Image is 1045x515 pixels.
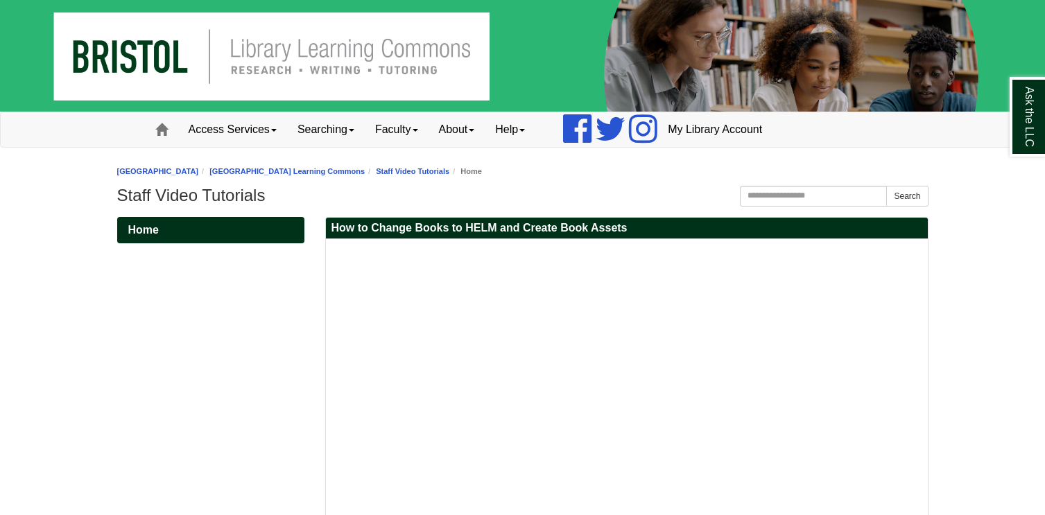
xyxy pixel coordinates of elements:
[117,217,304,243] a: Home
[429,112,485,147] a: About
[117,167,199,175] a: [GEOGRAPHIC_DATA]
[326,218,928,239] h2: How to Change Books to HELM and Create Book Assets
[128,224,159,236] span: Home
[117,217,304,243] div: Guide Pages
[376,167,449,175] a: Staff Video Tutorials
[117,165,929,178] nav: breadcrumb
[886,186,928,207] button: Search
[449,165,482,178] li: Home
[365,112,429,147] a: Faculty
[209,167,365,175] a: [GEOGRAPHIC_DATA] Learning Commons
[287,112,365,147] a: Searching
[178,112,287,147] a: Access Services
[657,112,772,147] a: My Library Account
[117,186,929,205] h1: Staff Video Tutorials
[485,112,535,147] a: Help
